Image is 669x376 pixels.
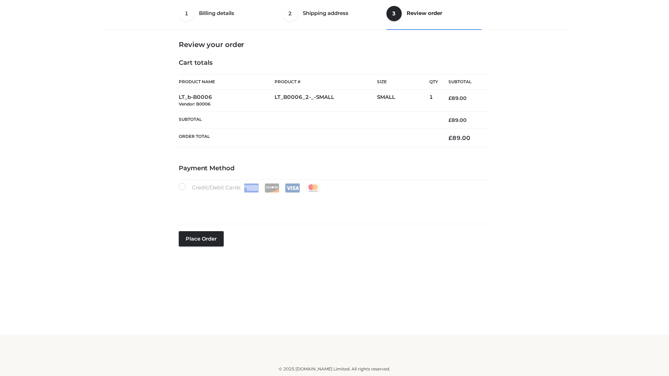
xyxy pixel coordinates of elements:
td: LT_B0006_2-_-SMALL [275,90,377,112]
h4: Cart totals [179,59,490,67]
span: £ [448,95,452,101]
th: Order Total [179,129,438,147]
bdi: 89.00 [448,95,467,101]
bdi: 89.00 [448,134,470,141]
h4: Payment Method [179,165,490,172]
button: Place order [179,231,224,246]
th: Qty [429,74,438,90]
img: Amex [244,183,259,193]
td: 1 [429,90,438,112]
div: © 2025 [DOMAIN_NAME] Limited. All rights reserved. [103,366,566,373]
th: Product Name [179,74,275,90]
small: Vendor: B0006 [179,101,210,107]
img: Discover [264,183,279,193]
th: Size [377,74,426,90]
bdi: 89.00 [448,117,467,123]
iframe: Secure payment input frame [177,191,489,217]
label: Credit/Debit Cards [179,183,321,193]
img: Visa [285,183,300,193]
th: Subtotal [438,74,490,90]
span: £ [448,117,452,123]
h3: Review your order [179,40,490,49]
th: Subtotal [179,111,438,128]
th: Product # [275,74,377,90]
td: SMALL [377,90,429,112]
td: LT_b-B0006 [179,90,275,112]
span: £ [448,134,452,141]
img: Mastercard [306,183,321,193]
